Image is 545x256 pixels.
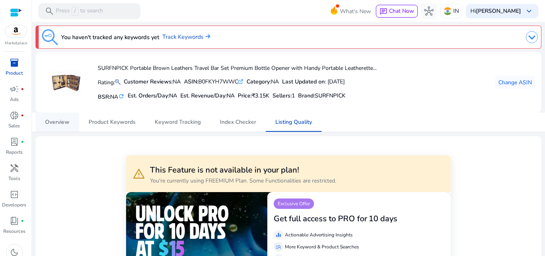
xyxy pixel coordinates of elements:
b: ASIN: [184,78,198,85]
span: fiber_manual_record [21,114,24,117]
h3: This Feature is not available in your plan! [150,165,336,175]
span: inventory_2 [10,58,19,67]
p: Developers [2,201,26,208]
img: in.svg [444,7,452,15]
h5: Est. Revenue/Day: [180,93,235,99]
span: Change ASIN [498,78,532,87]
div: B0FKYH7WWC [184,77,243,86]
span: Brand [298,92,314,99]
span: hub [424,6,434,16]
span: NA [227,92,235,99]
p: Tools [8,175,20,182]
p: Product [6,69,23,77]
span: Index Checker [220,119,256,125]
span: code_blocks [10,190,19,199]
h5: Price: [238,93,269,99]
span: donut_small [10,111,19,120]
img: 61InOrI3BbL.jpg [51,67,81,97]
span: Listing Quality [275,119,312,125]
p: Rating: [98,77,120,87]
span: 1 [292,92,295,99]
b: Category: [247,78,271,85]
span: What's New [340,4,371,18]
span: lab_profile [10,137,19,147]
span: search [45,6,54,16]
p: Actionable Advertising Insights [285,231,353,238]
img: amazon.svg [5,25,27,37]
span: NA [110,93,118,101]
p: IN [453,4,459,18]
div: NA [124,77,181,86]
span: book_4 [10,216,19,226]
button: Change ASIN [495,76,535,89]
a: Track Keywords [162,33,210,42]
span: ₹3.15K [252,92,269,99]
span: handyman [10,163,19,173]
b: [PERSON_NAME] [476,7,521,15]
div: NA [247,77,279,86]
h3: Get full access to PRO for [274,214,367,224]
p: Reports [6,149,23,156]
span: equalizer [275,232,282,238]
p: Resources [3,228,26,235]
img: dropdown-arrow.svg [526,31,538,43]
h3: 10 days [369,214,397,224]
mat-icon: refresh [118,93,124,100]
span: Keyword Tracking [155,119,201,125]
span: fiber_manual_record [21,219,24,222]
span: / [71,7,79,16]
h5: BSR: [98,92,124,101]
span: campaign [10,84,19,94]
span: Overview [45,119,69,125]
span: keyboard_arrow_down [524,6,534,16]
p: Marketplace [5,40,27,46]
img: arrow-right.svg [203,34,210,39]
b: Customer Reviews: [124,78,173,85]
h4: SURFNPICK Portable Brown Leathers Travel Bar Set Premium Bottle Opener with Handy Portable Leathe... [98,65,377,72]
p: Ads [10,96,19,103]
span: manage_search [275,244,282,250]
span: NA [169,92,177,99]
p: Exclusive Offer [274,198,314,209]
span: Chat Now [389,7,414,15]
button: chatChat Now [376,5,418,18]
span: fiber_manual_record [21,140,24,143]
p: You're currently using FREEMIUM Plan. Some Functionalities are restricted. [150,177,336,185]
p: Hi [470,8,521,14]
h5: Sellers: [272,93,295,99]
h5: : [298,93,346,99]
p: Press to search [56,7,103,16]
h3: You haven't tracked any keywords yet [61,32,159,42]
button: hub [421,3,437,19]
p: More Keyword & Product Searches [285,243,359,250]
h5: Est. Orders/Day: [128,93,177,99]
span: SURFNPICK [315,92,346,99]
p: Sales [8,122,20,129]
span: fiber_manual_record [21,87,24,91]
span: Product Keywords [89,119,136,125]
span: chat [379,8,387,16]
span: warning [132,167,145,180]
b: Last Updated on [282,78,325,85]
img: keyword-tracking.svg [42,29,58,45]
div: : [DATE] [282,77,345,86]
